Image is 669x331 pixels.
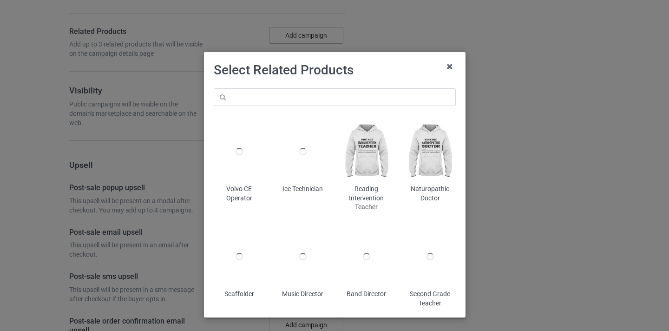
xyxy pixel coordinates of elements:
div: Scaffolder [214,290,264,299]
div: Ice Technician [277,185,328,194]
div: Naturopathic Doctor [405,185,455,203]
div: Music Director [277,290,328,299]
div: Volvo CE Operator [214,185,264,203]
div: Band Director [341,290,392,299]
h1: Select Related Products [214,62,456,79]
div: Second Grade Teacher [405,290,455,308]
div: Reading Intervention Teacher [341,185,392,212]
